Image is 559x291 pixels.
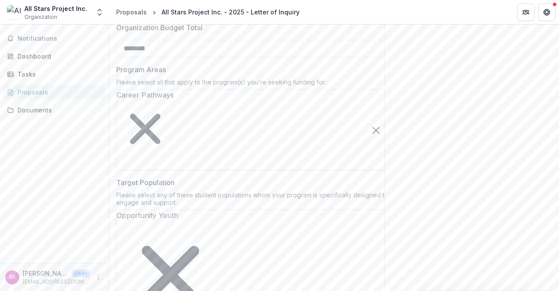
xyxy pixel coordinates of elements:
p: User [72,270,90,277]
div: Emily Kehoe [9,274,16,280]
div: Tasks [17,70,98,79]
div: All Stars Project Inc. - 2025 - Letter of Inquiry [162,7,300,17]
a: Dashboard [3,49,105,63]
div: Documents [17,105,98,115]
button: Partners [517,4,535,21]
span: Career Pathways [117,91,174,99]
span: Notifications [17,35,102,42]
a: Proposals [113,6,150,18]
img: All Stars Project Inc. [7,5,21,19]
a: Documents [3,103,105,117]
p: Program Areas [116,64,166,75]
a: Tasks [3,67,105,81]
button: Notifications [3,32,105,46]
div: Please select all that apply to the program(s) you're seeking funding for. [116,78,396,89]
a: Proposals [3,85,105,99]
span: Opportunity Youth [117,211,178,220]
p: Organization Budget Total [116,22,203,33]
div: Dashboard [17,52,98,61]
span: Organization [24,13,57,21]
div: All Stars Project Inc. [24,4,87,13]
button: Get Help [538,4,556,21]
div: Remove Career Pathways [117,100,174,158]
div: Proposals [116,7,147,17]
p: Target Population [116,177,175,188]
div: Proposals [17,88,98,97]
nav: breadcrumb [113,6,303,18]
button: Open entity switcher [93,4,106,21]
p: [EMAIL_ADDRESS][DOMAIN_NAME] [23,278,90,286]
div: Clear selected options [373,124,380,135]
div: Please select any of these student populations whom your program is specifically designed to enga... [116,191,396,210]
p: [PERSON_NAME] [23,269,68,278]
button: More [93,272,104,283]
